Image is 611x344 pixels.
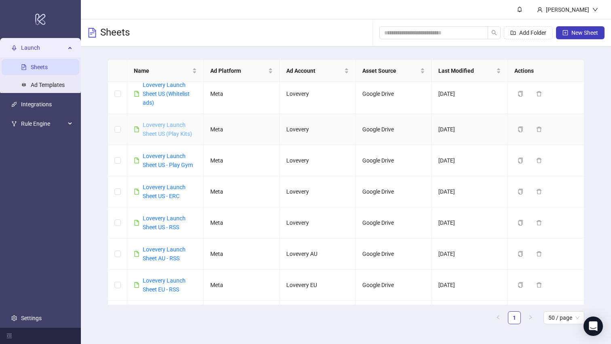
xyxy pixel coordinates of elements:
a: Lovevery Launch Sheet US (Whitelist ads) [143,82,190,106]
th: Last Modified [432,60,508,82]
span: delete [536,91,542,97]
span: delete [536,158,542,163]
span: Add Folder [519,30,546,36]
span: delete [536,220,542,226]
span: Asset Source [362,66,419,75]
span: copy [518,91,523,97]
a: Lovevery Launch Sheet US - RSS [143,215,186,230]
span: down [592,7,598,13]
span: user [537,7,543,13]
th: Ad Platform [204,60,280,82]
div: [PERSON_NAME] [543,5,592,14]
span: file [134,189,140,194]
td: Lovevery AU [280,238,356,270]
td: [DATE] [432,74,508,114]
span: plus-square [562,30,568,36]
span: fork [11,121,17,127]
li: Next Page [524,311,537,324]
h3: Sheets [100,26,130,39]
td: Meta [204,207,280,238]
span: copy [518,158,523,163]
td: Lovevery AU [280,301,356,332]
th: Actions [508,60,584,82]
td: Lovevery [280,207,356,238]
a: Ad Templates [31,82,65,88]
td: Lovevery [280,176,356,207]
td: Meta [204,270,280,301]
td: [DATE] [432,114,508,145]
span: file [134,127,140,132]
a: Lovevery Launch Sheet EU - RSS [143,277,186,293]
span: folder-add [510,30,516,36]
td: [DATE] [432,270,508,301]
td: Google Drive [356,145,432,176]
span: copy [518,282,523,288]
span: rocket [11,45,17,51]
span: file-text [87,28,97,38]
a: Lovevery Launch Sheet US - Play Gym [143,153,193,168]
span: file [134,282,140,288]
a: Lovevery Launch Sheet US (Play Kits) [143,122,192,137]
td: Lovevery [280,145,356,176]
a: Lovevery Launch Sheet US - ERC [143,184,186,199]
span: 50 / page [548,312,579,324]
span: file [134,158,140,163]
td: Meta [204,74,280,114]
span: New Sheet [571,30,598,36]
a: Sheets [31,64,48,70]
th: Ad Account [280,60,356,82]
span: copy [518,189,523,194]
button: left [492,311,505,324]
div: Page Size [543,311,584,324]
td: Google Drive [356,74,432,114]
button: right [524,311,537,324]
span: left [496,315,501,320]
td: [DATE] [432,301,508,332]
a: Settings [21,315,42,321]
td: [DATE] [432,145,508,176]
td: Meta [204,301,280,332]
span: Last Modified [438,66,495,75]
td: [DATE] [432,207,508,238]
span: file [134,251,140,257]
span: delete [536,189,542,194]
span: bell [517,6,522,12]
td: [DATE] [432,176,508,207]
a: 1 [508,312,520,324]
span: Ad Platform [210,66,266,75]
span: delete [536,282,542,288]
div: Open Intercom Messenger [584,317,603,336]
span: delete [536,251,542,257]
span: copy [518,220,523,226]
li: Previous Page [492,311,505,324]
span: file [134,220,140,226]
th: Asset Source [356,60,432,82]
li: 1 [508,311,521,324]
td: Google Drive [356,238,432,270]
span: right [528,315,533,320]
span: copy [518,127,523,132]
td: Google Drive [356,270,432,301]
td: Lovevery [280,114,356,145]
td: Meta [204,145,280,176]
span: menu-fold [6,333,12,339]
td: Google Drive [356,114,432,145]
th: Name [127,60,203,82]
td: Meta [204,238,280,270]
td: Google Drive [356,207,432,238]
td: Lovevery EU [280,270,356,301]
button: New Sheet [556,26,605,39]
a: Lovevery Launch Sheet AU - RSS [143,246,186,262]
span: copy [518,251,523,257]
span: Launch [21,40,66,56]
a: Integrations [21,101,52,108]
span: search [491,30,497,36]
span: Rule Engine [21,116,66,132]
td: Google Drive [356,301,432,332]
td: Meta [204,176,280,207]
td: [DATE] [432,238,508,270]
td: Meta [204,114,280,145]
button: Add Folder [504,26,553,39]
span: Ad Account [286,66,342,75]
span: file [134,91,140,97]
